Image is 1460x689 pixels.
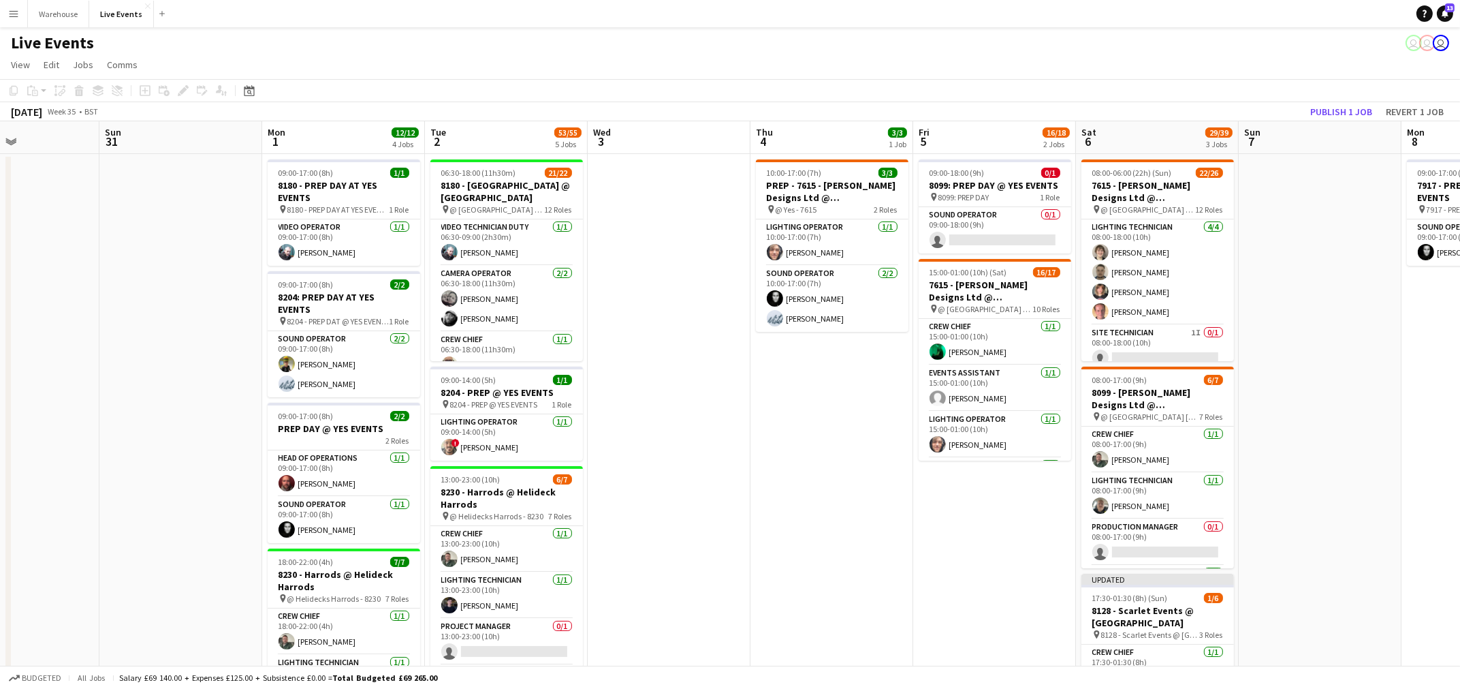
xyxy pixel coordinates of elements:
app-card-role: Lighting Technician1/108:00-17:00 (9h)[PERSON_NAME] [1081,473,1234,519]
app-user-avatar: Technical Department [1433,35,1449,51]
app-job-card: 08:00-17:00 (9h)6/78099 - [PERSON_NAME] Designs Ltd @ [GEOGRAPHIC_DATA] @ [GEOGRAPHIC_DATA] [GEOG... [1081,367,1234,568]
h1: Live Events [11,33,94,53]
span: 08:00-17:00 (9h) [1092,375,1147,385]
app-card-role: Crew Chief1/115:00-01:00 (10h)[PERSON_NAME] [919,319,1071,365]
button: Revert 1 job [1380,103,1449,121]
div: Salary £69 140.00 + Expenses £125.00 + Subsistence £0.00 = [119,673,437,683]
span: 8204 - PREP @ YES EVENTS [450,399,538,410]
div: 2 Jobs [1043,139,1069,149]
span: 10 Roles [1033,304,1060,314]
span: 13:00-23:00 (10h) [441,474,501,485]
a: Jobs [67,56,99,74]
span: 09:00-17:00 (8h) [279,168,334,178]
button: Warehouse [28,1,89,27]
app-card-role: Sound Operator0/109:00-18:00 (9h) [919,207,1071,254]
span: 1/1 [553,375,572,385]
app-user-avatar: Ollie Rolfe [1406,35,1422,51]
app-user-avatar: Technical Department [1419,35,1435,51]
span: 1/6 [1204,593,1223,603]
span: 5 [917,134,930,149]
span: Sun [105,126,121,138]
button: Publish 1 job [1305,103,1378,121]
a: 13 [1437,5,1453,22]
app-card-role: Video Operator1/109:00-17:00 (8h)[PERSON_NAME] [268,219,420,266]
span: @ [GEOGRAPHIC_DATA] - 8180 [450,204,545,215]
h3: PREP DAY @ YES EVENTS [268,423,420,435]
span: @ Helidecks Harrods - 8230 [450,511,544,521]
app-job-card: 09:00-17:00 (8h)2/2PREP DAY @ YES EVENTS2 RolesHead of Operations1/109:00-17:00 (8h)[PERSON_NAME]... [268,403,420,543]
span: @ Helidecks Harrods - 8230 [287,594,381,604]
span: 22/26 [1196,168,1223,178]
span: 06:30-18:00 (11h30m) [441,168,516,178]
app-job-card: 09:00-17:00 (8h)1/18180 - PREP DAY AT YES EVENTS 8180 - PREP DAY AT YES EVENTS1 RoleVideo Operato... [268,159,420,266]
span: 09:00-17:00 (8h) [279,411,334,421]
span: Budgeted [22,673,61,683]
span: ! [451,439,460,447]
span: 8 [1405,134,1425,149]
span: Sat [1081,126,1096,138]
span: 7 [1242,134,1260,149]
span: @ Yes - 7615 [776,204,817,215]
app-job-card: 08:00-06:00 (22h) (Sun)22/267615 - [PERSON_NAME] Designs Ltd @ [GEOGRAPHIC_DATA] @ [GEOGRAPHIC_DA... [1081,159,1234,361]
span: 1/1 [390,168,409,178]
app-job-card: 06:30-18:00 (11h30m)21/228180 - [GEOGRAPHIC_DATA] @ [GEOGRAPHIC_DATA] @ [GEOGRAPHIC_DATA] - 81801... [430,159,583,361]
span: 29/39 [1205,127,1233,138]
span: 4 [754,134,773,149]
app-card-role: Crew Chief1/108:00-17:00 (9h)[PERSON_NAME] [1081,427,1234,473]
span: 6/7 [553,474,572,485]
app-card-role: Lighting Operator1/115:00-01:00 (10h)[PERSON_NAME] [919,412,1071,458]
span: @ [GEOGRAPHIC_DATA] - 7615 [1101,204,1196,215]
span: 2/2 [390,411,409,421]
app-job-card: 15:00-01:00 (10h) (Sat)16/177615 - [PERSON_NAME] Designs Ltd @ [GEOGRAPHIC_DATA] @ [GEOGRAPHIC_DA... [919,259,1071,461]
div: 1 Job [889,139,906,149]
span: 10:00-17:00 (7h) [767,168,822,178]
h3: 8099: PREP DAY @ YES EVENTS [919,179,1071,192]
span: 7 Roles [1200,412,1223,422]
span: Week 35 [45,106,79,117]
div: 3 Jobs [1206,139,1232,149]
a: View [5,56,35,74]
h3: 7615 - [PERSON_NAME] Designs Ltd @ [GEOGRAPHIC_DATA] [1081,179,1234,204]
span: Edit [44,59,59,71]
app-card-role: Crew Chief1/106:30-18:00 (11h30m)[PERSON_NAME] [430,332,583,378]
span: Jobs [73,59,93,71]
h3: 8230 - Harrods @ Helideck Harrods [268,568,420,593]
app-card-role: Events Assistant1/115:00-01:00 (10h)[PERSON_NAME] [919,365,1071,412]
span: 8099: PREP DAY [938,192,989,202]
span: 3 [591,134,611,149]
span: 16/17 [1033,267,1060,277]
app-job-card: 10:00-17:00 (7h)3/3PREP - 7615 - [PERSON_NAME] Designs Ltd @ [GEOGRAPHIC_DATA] @ Yes - 76152 Role... [756,159,908,332]
div: BST [84,106,98,117]
span: 1 Role [390,204,409,215]
div: 13:00-23:00 (10h)6/78230 - Harrods @ Helideck Harrods @ Helidecks Harrods - 82307 RolesCrew Chief... [430,466,583,668]
app-card-role: Camera Operator2/206:30-18:00 (11h30m)[PERSON_NAME][PERSON_NAME] [430,266,583,332]
app-job-card: 09:00-14:00 (5h)1/18204 - PREP @ YES EVENTS 8204 - PREP @ YES EVENTS1 RoleLighting Operator1/109:... [430,367,583,461]
app-job-card: 09:00-17:00 (8h)2/28204: PREP DAY AT YES EVENTS 8204 - PREP DAT @ YES EVENTS1 RoleSound Operator2... [268,271,420,397]
span: 0/1 [1041,168,1060,178]
span: 1 Role [390,316,409,326]
app-card-role: Sound Operator2/210:00-17:00 (7h)[PERSON_NAME][PERSON_NAME] [756,266,908,332]
span: 2 Roles [874,204,898,215]
span: 12/12 [392,127,419,138]
span: Wed [593,126,611,138]
span: @ [GEOGRAPHIC_DATA] - 7615 [938,304,1033,314]
span: 1 Role [1041,192,1060,202]
span: 21/22 [545,168,572,178]
span: 18:00-22:00 (4h) [279,557,334,567]
span: 6/7 [1204,375,1223,385]
div: 5 Jobs [555,139,581,149]
span: 1 Role [552,399,572,410]
span: 8180 - PREP DAY AT YES EVENTS [287,204,390,215]
app-card-role: Crew Chief1/113:00-23:00 (10h)[PERSON_NAME] [430,526,583,572]
app-card-role: Project Manager0/113:00-23:00 (10h) [430,619,583,665]
app-card-role: Lighting Technician3/3 [919,458,1071,544]
app-card-role: Lighting Operator1/109:00-14:00 (5h)![PERSON_NAME] [430,414,583,461]
span: 3/3 [888,127,907,138]
span: Sun [1244,126,1260,138]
